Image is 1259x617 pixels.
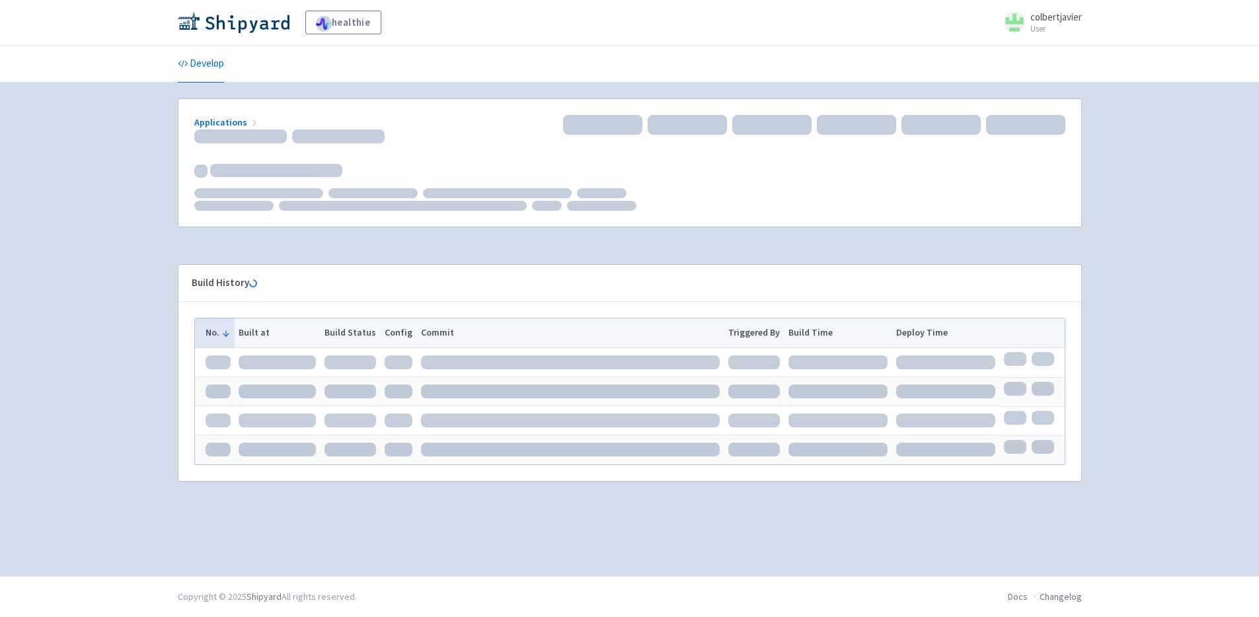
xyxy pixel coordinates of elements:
a: Applications [194,116,260,128]
a: healthie [305,11,381,34]
a: colbertjavier User [996,12,1082,33]
div: Copyright © 2025 All rights reserved. [178,590,357,604]
button: No. [206,326,231,340]
a: Docs [1008,591,1028,602]
span: colbertjavier [1030,11,1082,23]
div: Build History [192,275,1047,291]
th: Build Status [321,318,381,347]
a: Develop [178,46,224,83]
small: User [1030,24,1082,33]
th: Commit [416,318,724,347]
th: Build Time [784,318,892,347]
img: Shipyard logo [178,12,289,33]
th: Deploy Time [892,318,999,347]
th: Triggered By [724,318,784,347]
th: Config [380,318,416,347]
a: Shipyard [247,591,282,602]
a: Changelog [1040,591,1082,602]
th: Built at [235,318,321,347]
